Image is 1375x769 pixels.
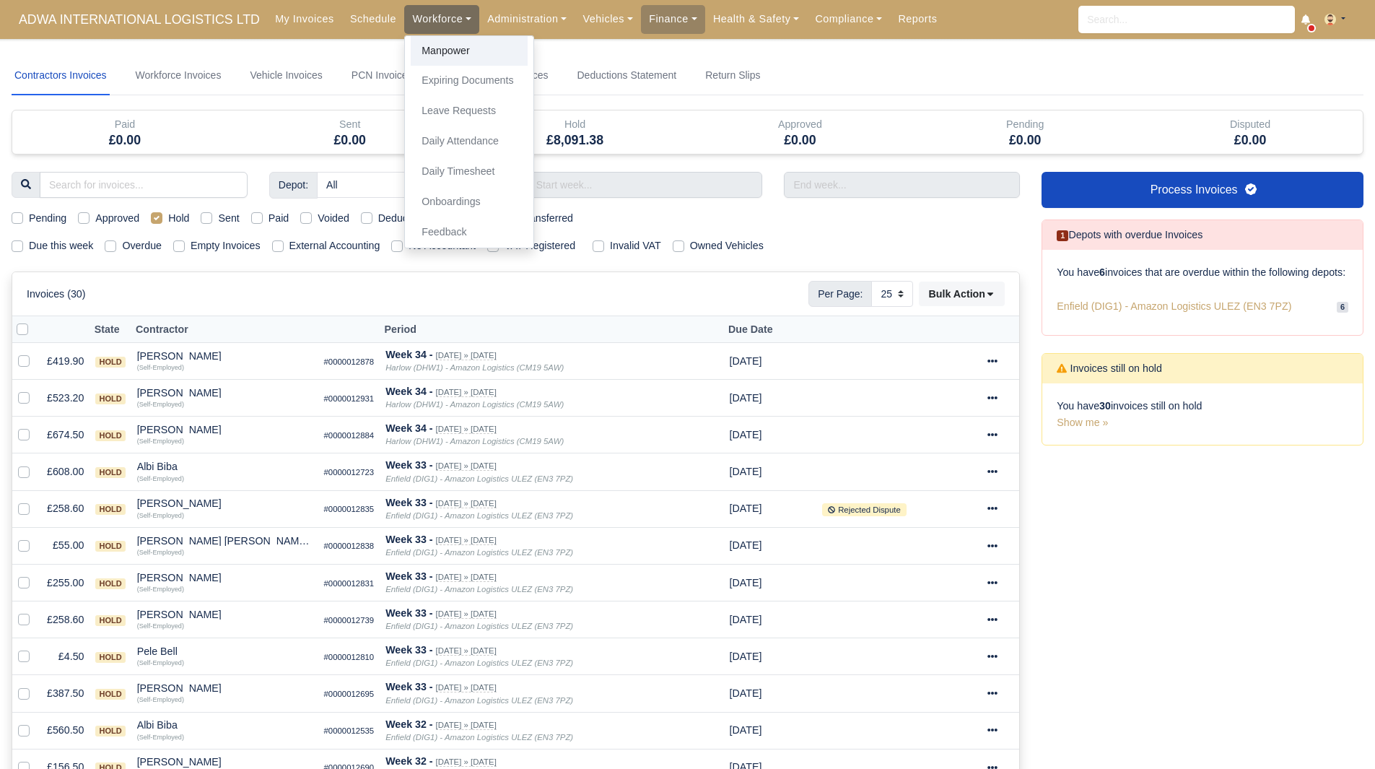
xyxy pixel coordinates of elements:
span: 5 days ago [730,724,762,736]
small: [DATE] » [DATE] [436,683,497,692]
td: £258.60 [41,490,90,527]
div: [PERSON_NAME] [137,388,313,398]
h5: £0.00 [23,133,227,148]
small: (Self-Employed) [137,659,184,666]
input: End week... [784,172,1020,198]
input: Search... [1078,6,1295,33]
div: You have invoices still on hold [1042,383,1363,446]
div: Disputed [1138,110,1363,154]
h5: £0.00 [1148,133,1352,148]
small: (Self-Employed) [137,734,184,741]
span: hold [95,615,125,626]
strong: Week 33 - [385,497,432,508]
a: Manpower [411,36,528,66]
div: Bulk Action [919,282,1005,306]
span: Enfield (DIG1) - Amazon Logistics ULEZ (EN3 7PZ) [1057,298,1291,315]
label: Hold [168,210,189,227]
h6: Invoices (30) [27,288,86,300]
td: £674.50 [41,417,90,453]
div: Sent [248,116,452,133]
i: Harlow (DHW1) - Amazon Logistics (CM19 5AW) [385,363,564,372]
strong: Week 32 - [385,718,432,730]
i: Enfield (DIG1) - Amazon Logistics ULEZ (EN3 7PZ) [385,474,573,483]
span: 1 day from now [730,577,762,588]
td: £258.60 [41,601,90,638]
td: £560.50 [41,712,90,749]
div: [PERSON_NAME] [137,425,313,435]
span: 1 day from now [730,503,762,514]
a: PCN Invoices [349,56,416,95]
small: [DATE] » [DATE] [436,461,497,471]
label: Pending [29,210,66,227]
small: [DATE] » [DATE] [436,351,497,360]
span: 1 day from now [730,466,762,477]
div: Approved [698,116,902,133]
a: Leave Requests [411,96,528,126]
small: [DATE] » [DATE] [436,646,497,656]
label: Approved [95,210,139,227]
div: [PERSON_NAME] [137,683,313,693]
label: Voided [318,210,349,227]
td: £608.00 [41,453,90,490]
i: Harlow (DHW1) - Amazon Logistics (CM19 5AW) [385,400,564,409]
th: Contractor [131,316,318,343]
small: #0000012878 [324,357,375,366]
small: [DATE] » [DATE] [436,721,497,730]
div: [PERSON_NAME] [137,351,313,361]
a: Finance [641,5,705,33]
a: Vehicles [575,5,641,33]
span: hold [95,689,125,700]
small: [DATE] » [DATE] [436,609,497,619]
div: Albi Biba [137,720,313,730]
label: Sent [218,210,239,227]
small: #0000012931 [324,394,375,403]
label: Invalid VAT [610,238,661,254]
div: Paid [12,110,237,154]
label: Overdue [122,238,162,254]
i: Enfield (DIG1) - Amazon Logistics ULEZ (EN3 7PZ) [385,622,573,630]
span: 1 week from now [730,355,762,367]
small: #0000012695 [324,690,375,698]
small: #0000012739 [324,616,375,625]
small: [DATE] » [DATE] [436,757,497,767]
a: Workforce Invoices [133,56,224,95]
small: #0000012838 [324,542,375,550]
span: hold [95,394,125,404]
a: Health & Safety [705,5,808,33]
a: ADWA INTERNATIONAL LOGISTICS LTD [12,6,267,34]
strong: Week 33 - [385,459,432,471]
span: 6 [1337,302,1348,313]
div: Hold [473,116,677,133]
label: External Accounting [289,238,380,254]
a: Compliance [807,5,890,33]
div: Paid [23,116,227,133]
span: hold [95,504,125,515]
div: [PERSON_NAME] [137,498,313,508]
small: #0000012835 [324,505,375,513]
span: 1 day from now [730,651,762,662]
iframe: Chat Widget [1303,700,1375,769]
td: £523.20 [41,380,90,417]
a: Process Invoices [1042,172,1363,208]
i: Harlow (DHW1) - Amazon Logistics (CM19 5AW) [385,437,564,446]
small: (Self-Employed) [137,475,184,482]
span: hold [95,467,125,478]
div: [PERSON_NAME] [PERSON_NAME] [137,536,313,546]
a: Vehicle Invoices [247,56,325,95]
a: Administration [479,5,575,33]
span: Per Page: [808,281,872,307]
div: [PERSON_NAME] [137,609,313,620]
i: Enfield (DIG1) - Amazon Logistics ULEZ (EN3 7PZ) [385,548,573,557]
th: Due Date [724,316,817,343]
a: Reports [890,5,945,33]
th: Period [380,316,723,343]
small: [DATE] » [DATE] [436,499,497,508]
th: State [90,316,131,343]
div: [PERSON_NAME] [137,573,313,583]
small: #0000012831 [324,579,375,588]
span: 1 [1057,230,1068,241]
